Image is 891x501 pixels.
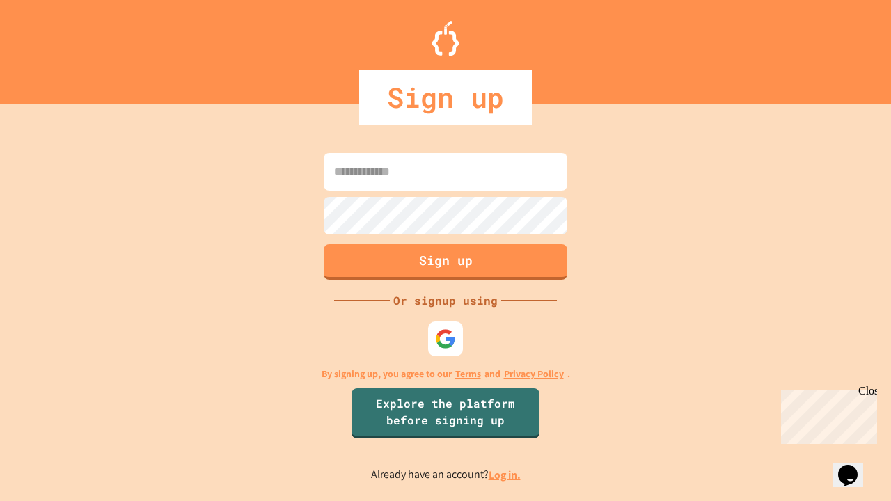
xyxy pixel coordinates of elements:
[359,70,532,125] div: Sign up
[432,21,459,56] img: Logo.svg
[504,367,564,381] a: Privacy Policy
[833,445,877,487] iframe: chat widget
[324,244,567,280] button: Sign up
[6,6,96,88] div: Chat with us now!Close
[455,367,481,381] a: Terms
[390,292,501,309] div: Or signup using
[322,367,570,381] p: By signing up, you agree to our and .
[371,466,521,484] p: Already have an account?
[435,328,456,349] img: google-icon.svg
[352,388,539,438] a: Explore the platform before signing up
[775,385,877,444] iframe: chat widget
[489,468,521,482] a: Log in.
